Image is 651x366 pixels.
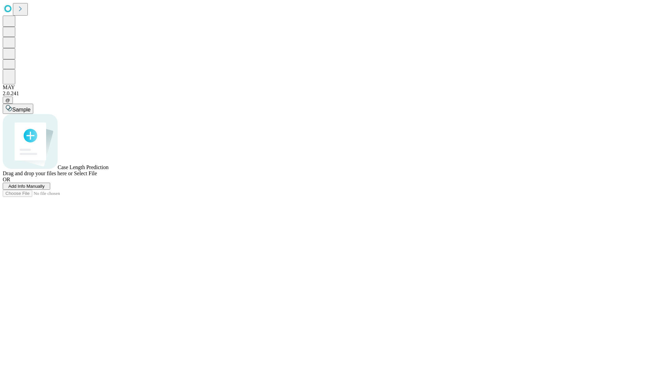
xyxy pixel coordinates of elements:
span: Select File [74,170,97,176]
span: @ [5,98,10,103]
span: Case Length Prediction [58,164,108,170]
button: Add Info Manually [3,183,50,190]
span: Add Info Manually [8,184,45,189]
button: @ [3,97,13,104]
div: MAY [3,84,648,90]
span: Drag and drop your files here or [3,170,73,176]
span: Sample [12,107,31,113]
button: Sample [3,104,33,114]
span: OR [3,177,10,182]
div: 2.0.241 [3,90,648,97]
